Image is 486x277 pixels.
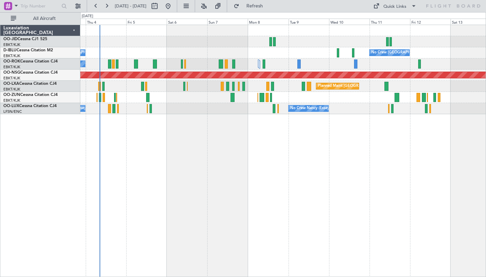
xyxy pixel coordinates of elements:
span: OO-LUX [3,104,19,108]
div: Wed 10 [329,19,370,25]
a: OO-LUXCessna Citation CJ4 [3,104,57,108]
div: [DATE] [82,14,93,19]
a: OO-NSGCessna Citation CJ4 [3,71,58,75]
span: OO-LXA [3,82,19,86]
a: OO-LXACessna Citation CJ4 [3,82,57,86]
a: EBKT/KJK [3,53,20,58]
div: Fri 12 [410,19,451,25]
a: EBKT/KJK [3,98,20,103]
span: All Aircraft [18,16,71,21]
input: Trip Number [21,1,59,11]
span: D-IBLU [3,48,17,52]
span: Refresh [241,4,269,8]
span: OO-ROK [3,59,20,64]
div: Planned Maint [GEOGRAPHIC_DATA] ([GEOGRAPHIC_DATA] National) [318,81,440,91]
a: EBKT/KJK [3,87,20,92]
a: EBKT/KJK [3,76,20,81]
div: Thu 11 [370,19,410,25]
div: No Crew [GEOGRAPHIC_DATA] ([GEOGRAPHIC_DATA] National) [371,48,484,58]
a: LFSN/ENC [3,109,22,114]
div: Tue 9 [289,19,329,25]
span: OO-ZUN [3,93,20,97]
div: Fri 5 [126,19,167,25]
a: EBKT/KJK [3,65,20,70]
button: Refresh [231,1,271,11]
a: EBKT/KJK [3,42,20,47]
button: Quick Links [370,1,420,11]
div: Quick Links [383,3,406,10]
div: Mon 8 [248,19,288,25]
a: OO-ZUNCessna Citation CJ4 [3,93,58,97]
span: OO-JID [3,37,18,41]
a: OO-ROKCessna Citation CJ4 [3,59,58,64]
div: Thu 4 [86,19,126,25]
div: Sun 7 [207,19,248,25]
a: D-IBLUCessna Citation M2 [3,48,53,52]
div: No Crew Nancy (Essey) [290,103,330,114]
div: Sat 6 [167,19,207,25]
span: [DATE] - [DATE] [115,3,146,9]
span: OO-NSG [3,71,20,75]
a: OO-JIDCessna CJ1 525 [3,37,47,41]
button: All Aircraft [7,13,73,24]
